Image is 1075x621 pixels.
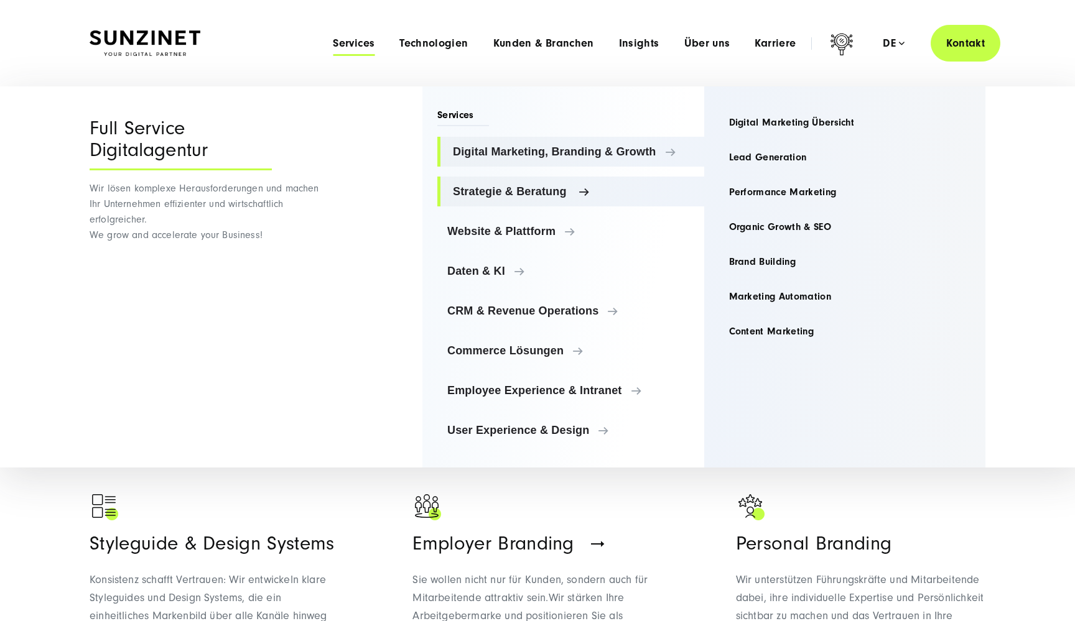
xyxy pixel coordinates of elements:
[719,212,971,242] a: Organic Growth & SEO
[437,108,489,126] span: Services
[719,142,971,172] a: Lead Generation
[412,492,444,523] img: Symbol mit drei Personen die in einem Kreis stehen als Zeichen für Zusammenhalt - Branding Agentu...
[437,137,704,167] a: Digital Marketing, Branding & Growth
[412,532,574,554] span: Employer Branding
[719,177,971,207] a: Performance Marketing
[90,183,319,241] span: Wir lösen komplexe Herausforderungen und machen Ihr Unternehmen effizienter und wirtschaftlich er...
[447,344,694,357] span: Commerce Lösungen
[437,375,704,405] a: Employee Experience & Intranet
[447,225,694,237] span: Website & Plattform
[437,256,704,286] a: Daten & KI
[399,37,468,50] a: Technologien
[447,305,694,317] span: CRM & Revenue Operations
[447,424,694,436] span: User Experience & Design
[736,492,767,523] img: Ein Symbol welches eine Person zeigt die drei Sterne über ihrem Kopf hat als Zeichen für Zufriede...
[719,282,971,311] a: Marketing Automation
[453,145,694,158] span: Digital Marketing, Branding & Growth
[90,492,121,523] img: Bild uns Beschreibung als Symbol für einen Styleguide - Branding Agentur SUNZINET
[437,216,704,246] a: Website & Plattform
[90,531,339,555] h3: Styleguide & Design Systems
[684,37,730,50] a: Über uns
[719,108,971,137] a: Digital Marketing Übersicht
[719,247,971,277] a: Brand Building
[883,37,905,50] div: de
[437,177,704,206] a: Strategie & Beratung
[333,37,375,50] a: Services
[437,336,704,366] a: Commerce Lösungen
[931,25,1000,62] a: Kontakt
[447,384,694,397] span: Employee Experience & Intranet
[619,37,659,50] a: Insights
[437,415,704,445] a: User Experience & Design
[493,37,594,50] a: Kunden & Branchen
[90,30,200,57] img: SUNZINET Full Service Digital Agentur
[736,531,985,555] h3: Personal Branding
[90,117,272,170] div: Full Service Digitalagentur
[453,185,694,198] span: Strategie & Beratung
[719,316,971,346] a: Content Marketing
[447,265,694,277] span: Daten & KI
[437,296,704,326] a: CRM & Revenue Operations
[755,37,796,50] a: Karriere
